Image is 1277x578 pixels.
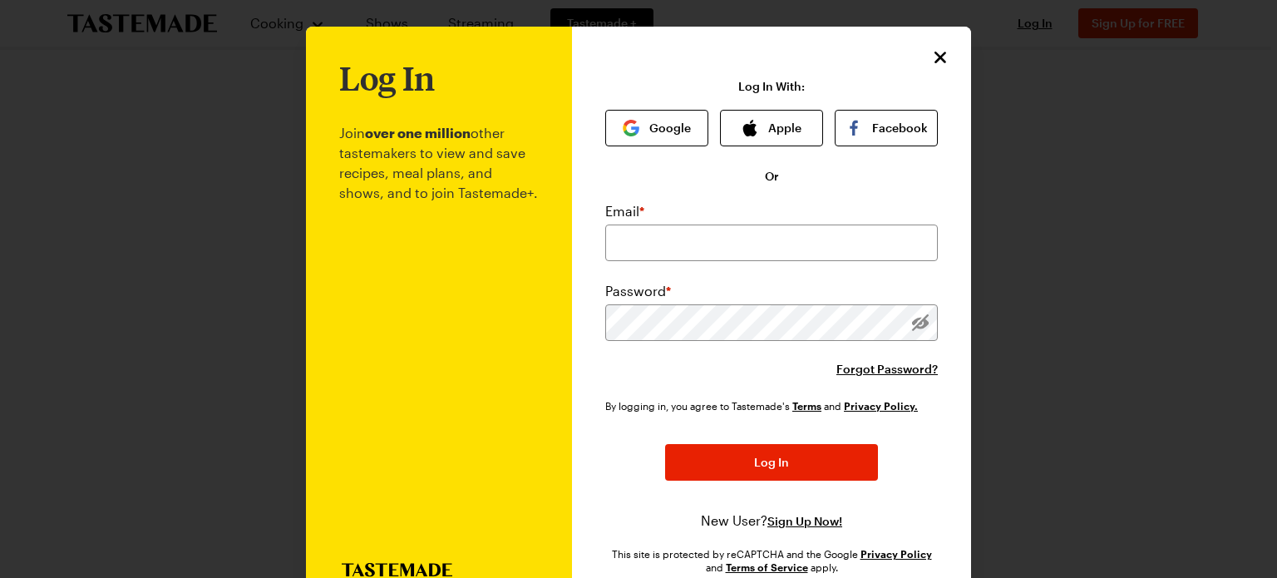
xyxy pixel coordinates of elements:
[754,454,789,471] span: Log In
[835,110,938,146] button: Facebook
[605,398,924,414] div: By logging in, you agree to Tastemade's and
[860,546,932,561] a: Google Privacy Policy
[765,168,779,185] span: Or
[605,110,708,146] button: Google
[738,80,805,93] p: Log In With:
[365,125,471,141] b: over one million
[605,547,938,574] div: This site is protected by reCAPTCHA and the Google and apply.
[767,513,842,530] button: Sign Up Now!
[929,47,951,68] button: Close
[605,281,671,301] label: Password
[605,201,644,221] label: Email
[701,512,767,528] span: New User?
[339,60,435,96] h1: Log In
[836,361,938,378] button: Forgot Password?
[844,398,918,413] a: Tastemade Privacy Policy
[726,560,808,574] a: Google Terms of Service
[665,444,878,481] button: Log In
[339,96,539,563] p: Join other tastemakers to view and save recipes, meal plans, and shows, and to join Tastemade+.
[792,398,821,413] a: Tastemade Terms of Service
[720,110,823,146] button: Apple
